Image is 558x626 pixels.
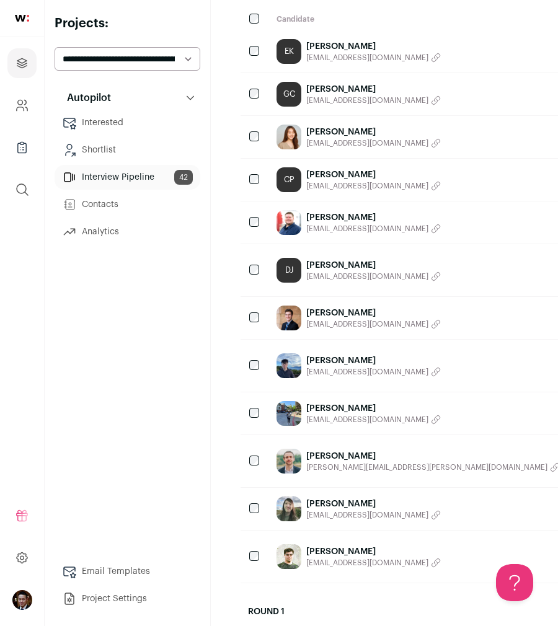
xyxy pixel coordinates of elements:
span: 42 [174,170,193,185]
img: 83afac0cfb5fb1c00ede18ae6c9a12579fc96b2e10ffa08071160e56e3fbc3f8 [277,401,301,426]
button: [EMAIL_ADDRESS][DOMAIN_NAME] [306,271,441,281]
img: d9481fcecf50d808a3b663f741ae647354daa50e1e7c3aa32f2e263f43bbb013.jpg [277,449,301,474]
a: Email Templates [55,559,200,584]
a: Contacts [55,192,200,217]
a: [PERSON_NAME] [306,307,441,319]
button: [EMAIL_ADDRESS][DOMAIN_NAME] [306,224,441,234]
button: [EMAIL_ADDRESS][DOMAIN_NAME] [306,319,441,329]
a: Interested [55,110,200,135]
span: [EMAIL_ADDRESS][DOMAIN_NAME] [306,510,428,520]
a: [PERSON_NAME] [306,211,441,224]
button: [EMAIL_ADDRESS][DOMAIN_NAME] [306,510,441,520]
span: [EMAIL_ADDRESS][DOMAIN_NAME] [306,181,428,191]
img: 232269-medium_jpg [12,590,32,610]
a: [PERSON_NAME] [306,402,441,415]
button: Autopilot [55,86,200,110]
a: Shortlist [55,138,200,162]
a: CP [277,167,301,192]
img: 7b9cd2155e1e99478ae1eb820ed4b45cd3c73c86416abff2adf5a8974c781080.jpg [277,544,301,569]
span: [EMAIL_ADDRESS][DOMAIN_NAME] [306,224,428,234]
a: [PERSON_NAME] [306,498,441,510]
a: [PERSON_NAME] [306,126,441,138]
button: [EMAIL_ADDRESS][DOMAIN_NAME] [306,53,441,63]
a: GC [277,82,301,107]
a: [PERSON_NAME] [306,545,441,558]
a: DJ [277,258,301,283]
a: Company Lists [7,133,37,162]
a: [PERSON_NAME] [306,40,441,53]
a: Interview Pipeline42 [55,165,200,190]
a: Project Settings [55,586,200,611]
img: 854259ab79fa6ba1379ab766a26bea03d6cdb459e79c33117d661635b0b25baf.jpg [277,353,301,378]
img: efaa698d45de193e869f1197b6deffca8e7a08182386a07a733f02f956334e58.jpg [277,125,301,149]
img: b7d561b28f607527e2252877e90bbc732491fe8af353f6e97f66bc3f69b4b73f.jpg [277,496,301,521]
iframe: Help Scout Beacon - Open [496,564,533,601]
button: [EMAIL_ADDRESS][DOMAIN_NAME] [306,367,441,377]
button: [EMAIL_ADDRESS][DOMAIN_NAME] [306,415,441,425]
a: Analytics [55,219,200,244]
p: Autopilot [60,90,111,105]
span: [EMAIL_ADDRESS][DOMAIN_NAME] [306,53,428,63]
a: EK [277,39,301,64]
a: [PERSON_NAME] [306,259,441,271]
img: wellfound-shorthand-0d5821cbd27db2630d0214b213865d53afaa358527fdda9d0ea32b1df1b89c2c.svg [15,15,29,22]
img: 4a5de1df68ad7e0d6149211813ae368cd19db56a7448a0dd85e294ef71c22533.jpg [277,210,301,235]
span: [EMAIL_ADDRESS][DOMAIN_NAME] [306,138,428,148]
a: Company and ATS Settings [7,90,37,120]
a: [PERSON_NAME] [306,83,441,95]
button: Open dropdown [12,590,32,610]
span: [EMAIL_ADDRESS][DOMAIN_NAME] [306,558,428,568]
span: [EMAIL_ADDRESS][DOMAIN_NAME] [306,319,428,329]
button: [EMAIL_ADDRESS][DOMAIN_NAME] [306,95,441,105]
span: [EMAIL_ADDRESS][DOMAIN_NAME] [306,95,428,105]
button: [EMAIL_ADDRESS][DOMAIN_NAME] [306,138,441,148]
img: d170c6cc5de2c84da1e6d08030fa8d96977a9ddff4329171a845974f82b80c67.jpg [277,306,301,330]
a: Projects [7,48,37,78]
span: [PERSON_NAME][EMAIL_ADDRESS][PERSON_NAME][DOMAIN_NAME] [306,462,547,472]
a: [PERSON_NAME] [306,355,441,367]
button: [EMAIL_ADDRESS][DOMAIN_NAME] [306,181,441,191]
h2: Projects: [55,15,200,32]
span: [EMAIL_ADDRESS][DOMAIN_NAME] [306,271,428,281]
button: [EMAIL_ADDRESS][DOMAIN_NAME] [306,558,441,568]
span: [EMAIL_ADDRESS][DOMAIN_NAME] [306,415,428,425]
span: [EMAIL_ADDRESS][DOMAIN_NAME] [306,367,428,377]
a: [PERSON_NAME] [306,169,441,181]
